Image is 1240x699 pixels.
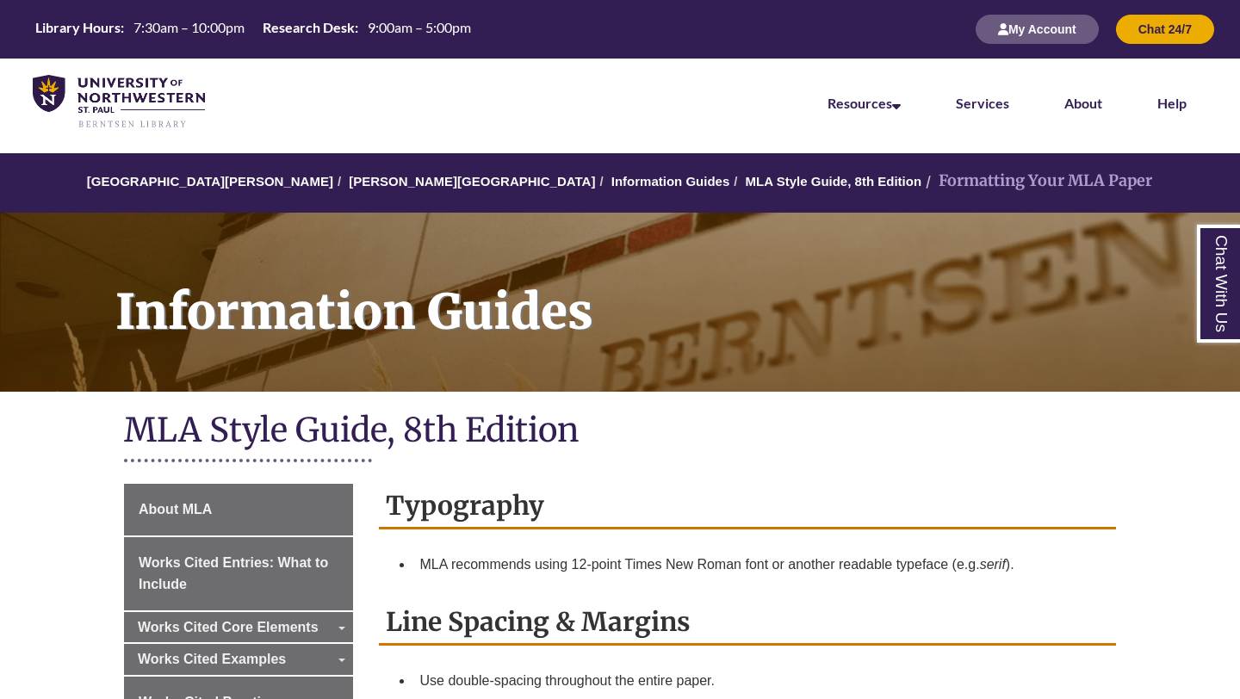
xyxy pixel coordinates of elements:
[956,95,1009,111] a: Services
[349,174,595,189] a: [PERSON_NAME][GEOGRAPHIC_DATA]
[139,502,212,517] span: About MLA
[138,620,319,634] span: Works Cited Core Elements
[124,409,1116,455] h1: MLA Style Guide, 8th Edition
[1116,22,1214,36] a: Chat 24/7
[133,19,245,35] span: 7:30am – 10:00pm
[256,18,361,37] th: Research Desk:
[28,18,127,37] th: Library Hours:
[611,174,730,189] a: Information Guides
[413,547,1110,583] li: MLA recommends using 12-point Times New Roman font or another readable typeface (e.g. ).
[87,174,333,189] a: [GEOGRAPHIC_DATA][PERSON_NAME]
[96,213,1240,369] h1: Information Guides
[379,600,1117,646] h2: Line Spacing & Margins
[746,174,921,189] a: MLA Style Guide, 8th Edition
[28,18,478,41] a: Hours Today
[828,95,901,111] a: Resources
[379,484,1117,529] h2: Typography
[1116,15,1214,44] button: Chat 24/7
[368,19,471,35] span: 9:00am – 5:00pm
[976,22,1099,36] a: My Account
[124,484,353,535] a: About MLA
[139,555,328,592] span: Works Cited Entries: What to Include
[1064,95,1102,111] a: About
[28,18,478,40] table: Hours Today
[124,644,353,675] a: Works Cited Examples
[138,652,286,666] span: Works Cited Examples
[413,663,1110,699] li: Use double-spacing throughout the entire paper.
[124,612,353,643] a: Works Cited Core Elements
[33,75,205,129] img: UNWSP Library Logo
[976,15,1099,44] button: My Account
[1157,95,1187,111] a: Help
[921,169,1152,194] li: Formatting Your MLA Paper
[980,557,1006,572] em: serif
[124,537,353,610] a: Works Cited Entries: What to Include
